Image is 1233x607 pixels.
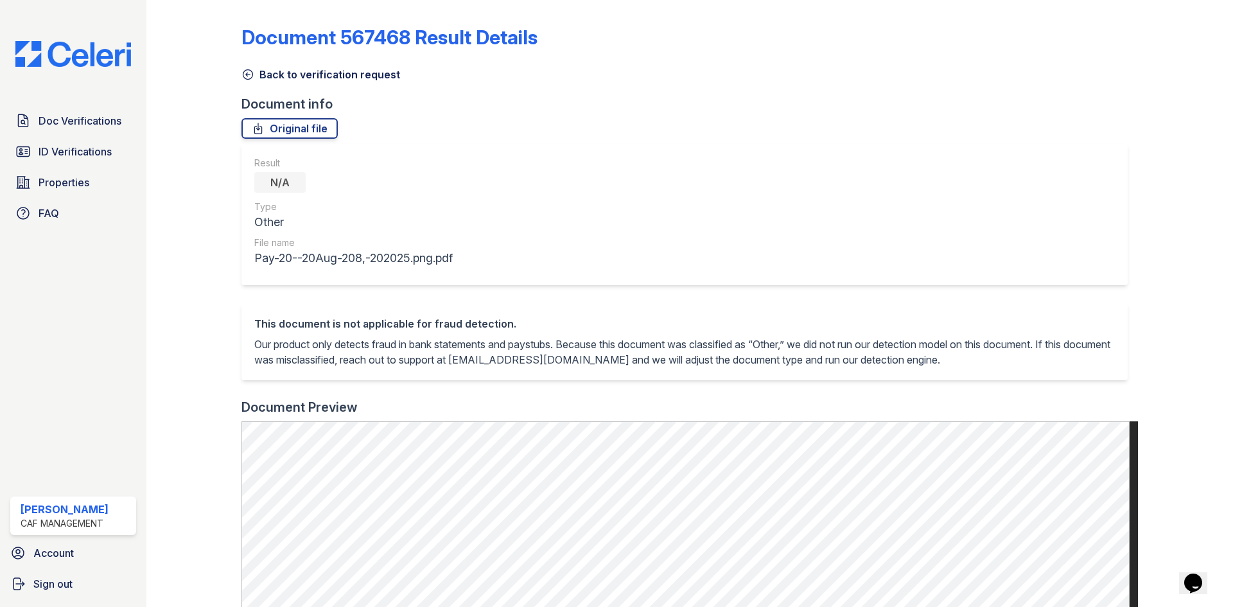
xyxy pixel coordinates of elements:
span: Properties [39,175,89,190]
div: CAF Management [21,517,109,530]
div: [PERSON_NAME] [21,502,109,517]
a: Sign out [5,571,141,597]
div: File name [254,236,453,249]
p: Our product only detects fraud in bank statements and paystubs. Because this document was classif... [254,337,1115,367]
a: Account [5,540,141,566]
span: Sign out [33,576,73,592]
div: Document info [241,95,1138,113]
span: Account [33,545,74,561]
div: N/A [254,172,306,193]
span: Doc Verifications [39,113,121,128]
div: Type [254,200,453,213]
a: Original file [241,118,338,139]
a: FAQ [10,200,136,226]
a: Document 567468 Result Details [241,26,538,49]
a: Doc Verifications [10,108,136,134]
span: FAQ [39,206,59,221]
a: ID Verifications [10,139,136,164]
div: Pay-20--20Aug-208,-202025.png.pdf [254,249,453,267]
div: Result [254,157,453,170]
iframe: chat widget [1179,556,1220,594]
img: CE_Logo_Blue-a8612792a0a2168367f1c8372b55b34899dd931a85d93a1a3d3e32e68fde9ad4.png [5,41,141,67]
div: Other [254,213,453,231]
div: This document is not applicable for fraud detection. [254,316,1115,331]
div: Document Preview [241,398,358,416]
a: Back to verification request [241,67,400,82]
span: ID Verifications [39,144,112,159]
a: Properties [10,170,136,195]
